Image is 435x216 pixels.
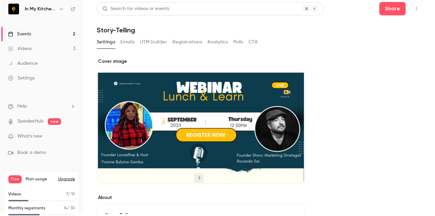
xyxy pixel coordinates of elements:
[8,75,35,81] div: Settings
[8,103,75,110] li: help-dropdown-opener
[379,2,406,15] button: Share
[97,58,305,65] label: Cover image
[26,177,54,182] span: Plan usage
[17,149,46,156] span: Book a demo
[120,37,134,47] button: Emails
[234,37,243,47] button: Polls
[17,133,42,140] span: What's new
[67,134,75,140] iframe: Noticeable Trigger
[249,37,258,47] button: CTA
[58,177,75,182] button: Upgrade
[48,118,61,125] span: new
[207,37,228,47] button: Analytics
[66,192,68,196] span: 3
[140,37,167,47] button: UTM builder
[8,60,38,67] div: Audience
[17,103,27,110] span: Help
[8,191,21,197] p: Videos
[8,205,45,211] p: Monthly registrants
[8,175,22,183] span: Free
[8,31,31,37] div: Events
[97,26,422,34] h1: Story-Telling
[97,58,305,184] section: Cover image
[25,6,56,12] h6: In My Kitchen With [PERSON_NAME]
[64,206,67,210] span: 14
[17,118,44,125] a: SpeakerHub
[97,37,115,47] button: Settings
[66,191,75,197] p: / 10
[172,37,202,47] button: Registrations
[8,45,32,52] div: Videos
[64,205,75,211] p: / 30
[97,194,305,201] label: About
[102,5,169,12] div: Search for videos or events
[8,4,19,14] img: In My Kitchen With Yvonne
